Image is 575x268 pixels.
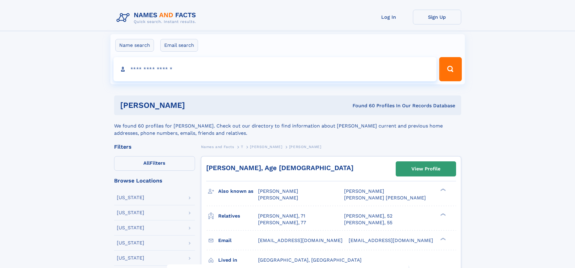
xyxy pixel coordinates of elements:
a: [PERSON_NAME] [250,143,282,150]
div: Found 60 Profiles In Our Records Database [269,102,455,109]
a: [PERSON_NAME], Age [DEMOGRAPHIC_DATA] [206,164,353,172]
img: Logo Names and Facts [114,10,201,26]
span: [GEOGRAPHIC_DATA], [GEOGRAPHIC_DATA] [258,257,362,263]
a: Log In [365,10,413,24]
span: T [241,145,243,149]
h3: Lived in [218,255,258,265]
button: Search Button [439,57,462,81]
div: [US_STATE] [117,210,144,215]
div: [US_STATE] [117,225,144,230]
span: [PERSON_NAME] [PERSON_NAME] [344,195,426,201]
span: [PERSON_NAME] [258,195,298,201]
h3: Relatives [218,211,258,221]
div: ❯ [439,188,446,192]
h3: Email [218,235,258,246]
h3: Also known as [218,186,258,196]
div: [US_STATE] [117,256,144,260]
div: ❯ [439,237,446,241]
label: Name search [115,39,154,52]
label: Filters [114,156,195,171]
div: [US_STATE] [117,195,144,200]
a: View Profile [396,162,456,176]
span: [PERSON_NAME] [289,145,321,149]
span: [EMAIL_ADDRESS][DOMAIN_NAME] [258,237,343,243]
h1: [PERSON_NAME] [120,102,269,109]
a: T [241,143,243,150]
span: [PERSON_NAME] [344,188,384,194]
div: Browse Locations [114,178,195,183]
span: [PERSON_NAME] [258,188,298,194]
span: [EMAIL_ADDRESS][DOMAIN_NAME] [349,237,433,243]
div: We found 60 profiles for [PERSON_NAME]. Check out our directory to find information about [PERSON... [114,115,461,137]
a: [PERSON_NAME], 52 [344,213,392,219]
div: [US_STATE] [117,241,144,245]
a: Sign Up [413,10,461,24]
div: View Profile [411,162,440,176]
a: [PERSON_NAME], 71 [258,213,305,219]
span: All [143,160,150,166]
div: ❯ [439,212,446,216]
span: [PERSON_NAME] [250,145,282,149]
a: [PERSON_NAME], 55 [344,219,392,226]
div: Filters [114,144,195,150]
label: Email search [160,39,198,52]
a: Names and Facts [201,143,234,150]
input: search input [113,57,437,81]
a: [PERSON_NAME], 77 [258,219,306,226]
